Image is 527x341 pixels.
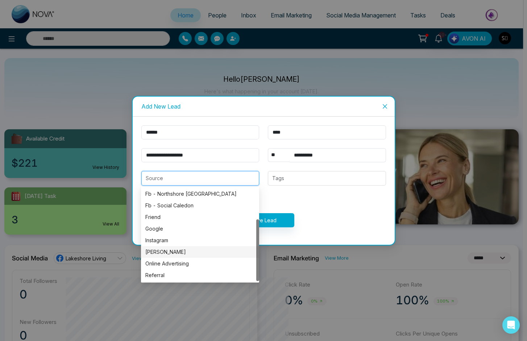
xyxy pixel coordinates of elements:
div: Instagram [141,235,259,246]
button: Close [375,97,395,116]
div: Referral [145,271,255,279]
div: Fb - Northshore [GEOGRAPHIC_DATA] [145,190,255,198]
div: Friend [141,211,259,223]
div: Google [145,225,255,233]
span: close [382,103,388,109]
div: Fb - Northshore Burlington [141,188,259,200]
button: Save Lead [233,213,294,227]
div: Instagram [145,236,255,244]
div: Add New Lead [141,102,386,110]
div: [PERSON_NAME] [145,248,255,256]
div: Fb - Social Caledon [141,200,259,211]
div: Manya [141,246,259,258]
div: Fb - Social Caledon [145,202,255,210]
div: Online Advertising [145,260,255,268]
div: Open Intercom Messenger [502,316,520,334]
div: Referral [141,269,259,281]
div: Online Advertising [141,258,259,269]
div: Friend [145,213,255,221]
div: Google [141,223,259,235]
